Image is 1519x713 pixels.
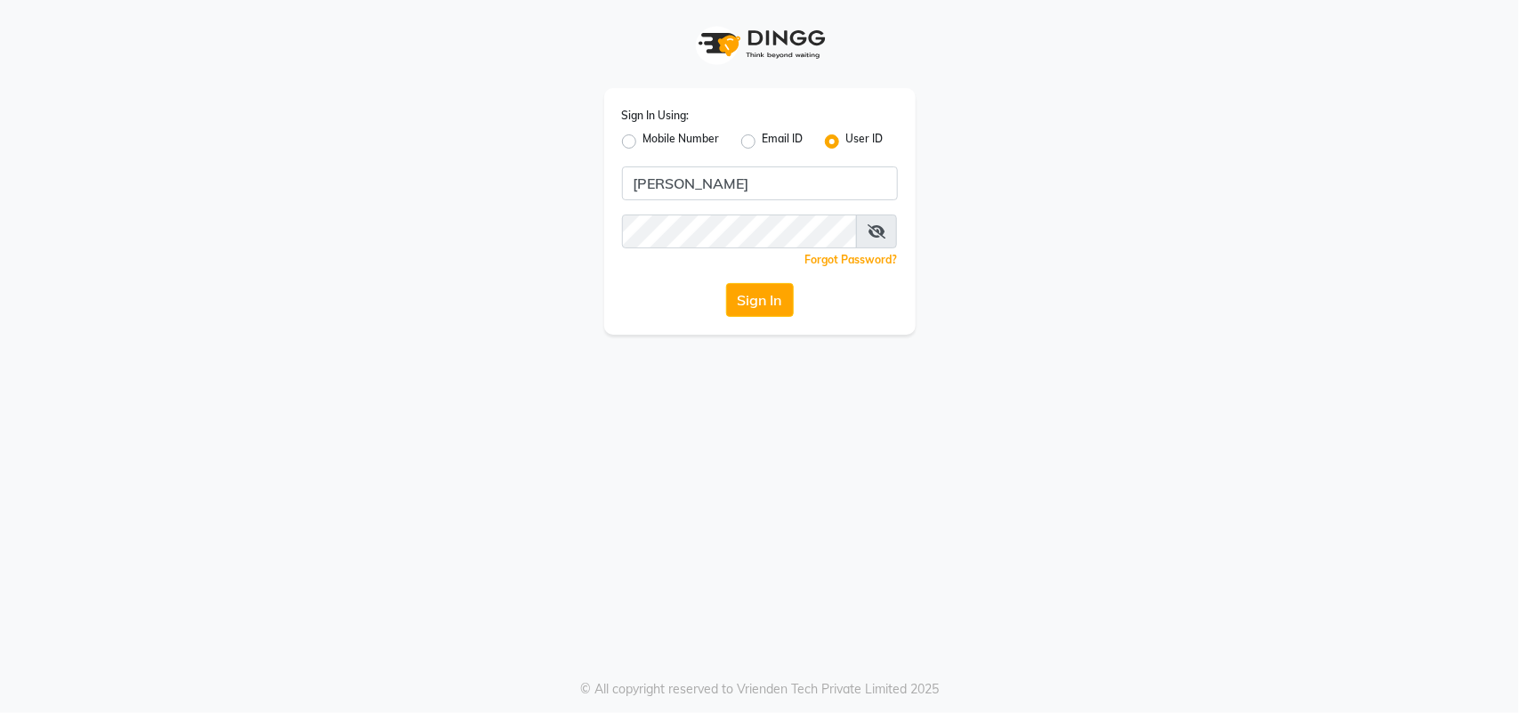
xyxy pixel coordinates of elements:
label: User ID [846,131,884,152]
label: Sign In Using: [622,108,690,124]
input: Username [622,166,898,200]
label: Mobile Number [643,131,720,152]
input: Username [622,215,857,248]
a: Forgot Password? [805,253,898,266]
button: Sign In [726,283,794,317]
img: logo1.svg [689,18,831,70]
label: Email ID [763,131,804,152]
